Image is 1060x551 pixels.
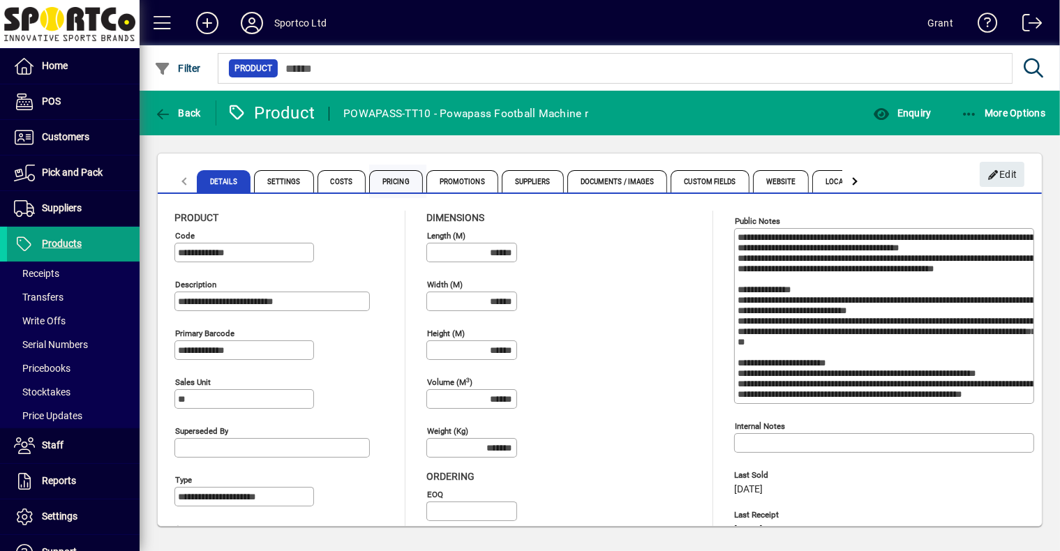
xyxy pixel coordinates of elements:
[753,170,809,193] span: Website
[230,10,274,36] button: Profile
[7,156,140,190] a: Pick and Pack
[197,170,251,193] span: Details
[14,410,82,421] span: Price Updates
[466,376,470,383] sup: 3
[42,60,68,71] span: Home
[7,464,140,499] a: Reports
[7,262,140,285] a: Receipts
[42,131,89,142] span: Customers
[42,511,77,522] span: Settings
[227,102,315,124] div: Product
[7,380,140,404] a: Stocktakes
[42,475,76,486] span: Reports
[735,421,785,431] mat-label: Internal Notes
[7,404,140,428] a: Price Updates
[234,61,272,75] span: Product
[7,49,140,84] a: Home
[967,3,998,48] a: Knowledge Base
[7,333,140,356] a: Serial Numbers
[175,475,192,485] mat-label: Type
[426,170,498,193] span: Promotions
[671,170,749,193] span: Custom Fields
[567,170,668,193] span: Documents / Images
[175,280,216,289] mat-label: Description
[957,100,1050,126] button: More Options
[14,339,88,350] span: Serial Numbers
[7,499,140,534] a: Settings
[274,12,327,34] div: Sportco Ltd
[7,120,140,155] a: Customers
[735,216,780,226] mat-label: Public Notes
[154,63,201,74] span: Filter
[961,107,1046,119] span: More Options
[7,84,140,119] a: POS
[151,56,204,81] button: Filter
[175,524,197,534] mat-label: Group
[175,329,234,338] mat-label: Primary barcode
[14,315,66,326] span: Write Offs
[427,329,465,338] mat-label: Height (m)
[427,377,472,387] mat-label: Volume (m )
[1012,3,1043,48] a: Logout
[7,285,140,309] a: Transfers
[318,170,366,193] span: Costs
[7,356,140,380] a: Pricebooks
[42,167,103,178] span: Pick and Pack
[734,471,943,480] span: Last Sold
[42,96,61,107] span: POS
[873,107,931,119] span: Enquiry
[175,377,211,387] mat-label: Sales unit
[427,490,443,499] mat-label: EOQ
[927,12,953,34] div: Grant
[140,100,216,126] app-page-header-button: Back
[14,268,59,279] span: Receipts
[427,280,463,289] mat-label: Width (m)
[175,231,195,241] mat-label: Code
[426,471,475,482] span: Ordering
[7,309,140,333] a: Write Offs
[987,163,1017,186] span: Edit
[185,10,230,36] button: Add
[14,292,64,303] span: Transfers
[734,524,763,536] span: [DATE]
[427,231,465,241] mat-label: Length (m)
[175,426,228,436] mat-label: Superseded by
[812,170,876,193] span: Locations
[42,238,82,249] span: Products
[734,484,763,495] span: [DATE]
[42,439,64,451] span: Staff
[174,212,218,223] span: Product
[369,170,423,193] span: Pricing
[154,107,201,119] span: Back
[502,170,564,193] span: Suppliers
[151,100,204,126] button: Back
[14,386,70,398] span: Stocktakes
[14,363,70,374] span: Pricebooks
[7,428,140,463] a: Staff
[427,426,468,436] mat-label: Weight (Kg)
[7,191,140,226] a: Suppliers
[734,511,943,520] span: Last Receipt
[869,100,934,126] button: Enquiry
[254,170,314,193] span: Settings
[426,212,484,223] span: Dimensions
[42,202,82,213] span: Suppliers
[343,103,588,125] div: POWAPASS-TT10 - Powapass Football Machine r
[980,162,1024,187] button: Edit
